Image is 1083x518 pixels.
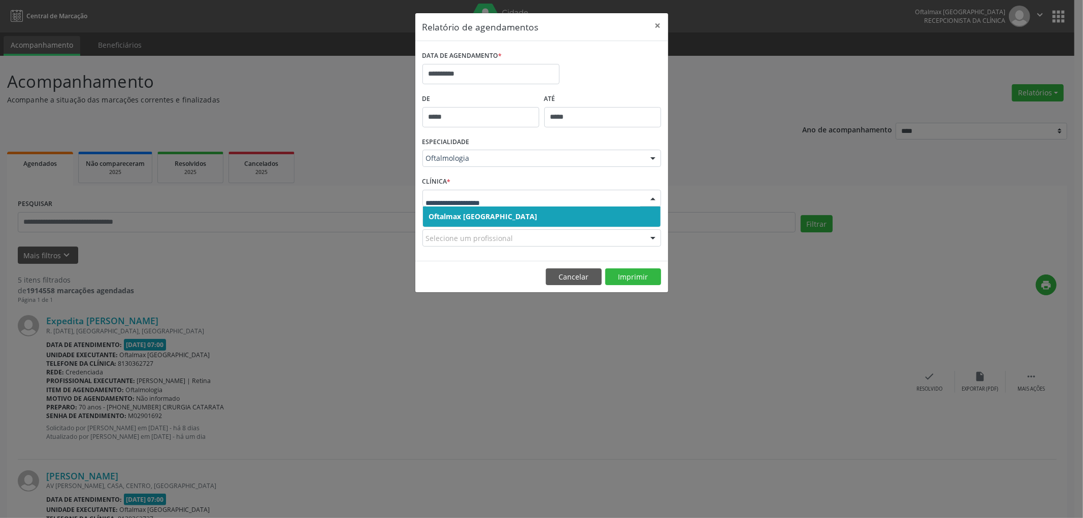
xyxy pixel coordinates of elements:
button: Imprimir [605,268,661,286]
label: CLÍNICA [422,174,451,190]
label: ATÉ [544,91,661,107]
span: Oftalmologia [426,153,640,163]
button: Cancelar [546,268,602,286]
button: Close [648,13,668,38]
label: ESPECIALIDADE [422,134,470,150]
label: DATA DE AGENDAMENTO [422,48,502,64]
span: Selecione um profissional [426,233,513,244]
span: Oftalmax [GEOGRAPHIC_DATA] [429,212,538,221]
label: De [422,91,539,107]
h5: Relatório de agendamentos [422,20,539,33]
